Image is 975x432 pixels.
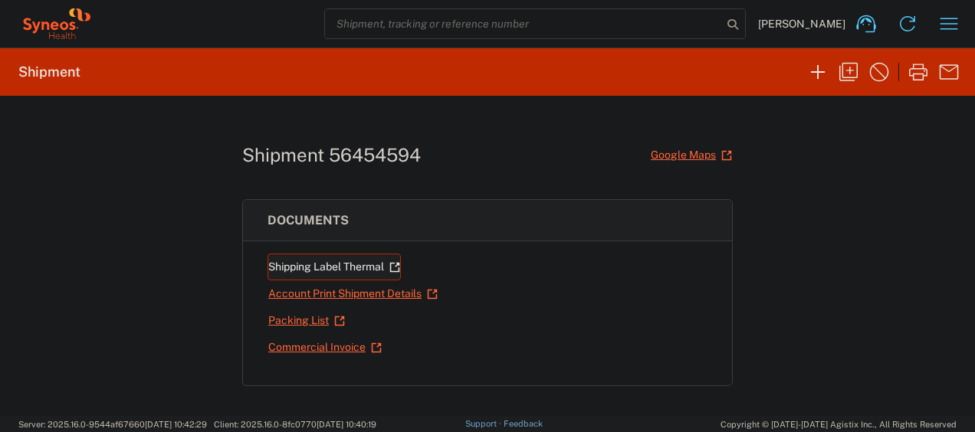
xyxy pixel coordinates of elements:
[145,420,207,429] span: [DATE] 10:42:29
[18,63,80,81] h2: Shipment
[325,9,722,38] input: Shipment, tracking or reference number
[268,307,346,334] a: Packing List
[317,420,376,429] span: [DATE] 10:40:19
[18,420,207,429] span: Server: 2025.16.0-9544af67660
[465,419,504,428] a: Support
[268,254,401,280] a: Shipping Label Thermal
[268,280,438,307] a: Account Print Shipment Details
[268,213,349,227] span: Documents
[650,142,733,169] a: Google Maps
[268,334,382,361] a: Commercial Invoice
[242,144,421,166] h1: Shipment 56454594
[214,420,376,429] span: Client: 2025.16.0-8fc0770
[721,417,957,431] span: Copyright © [DATE]-[DATE] Agistix Inc., All Rights Reserved
[758,17,845,31] span: [PERSON_NAME]
[504,419,543,428] a: Feedback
